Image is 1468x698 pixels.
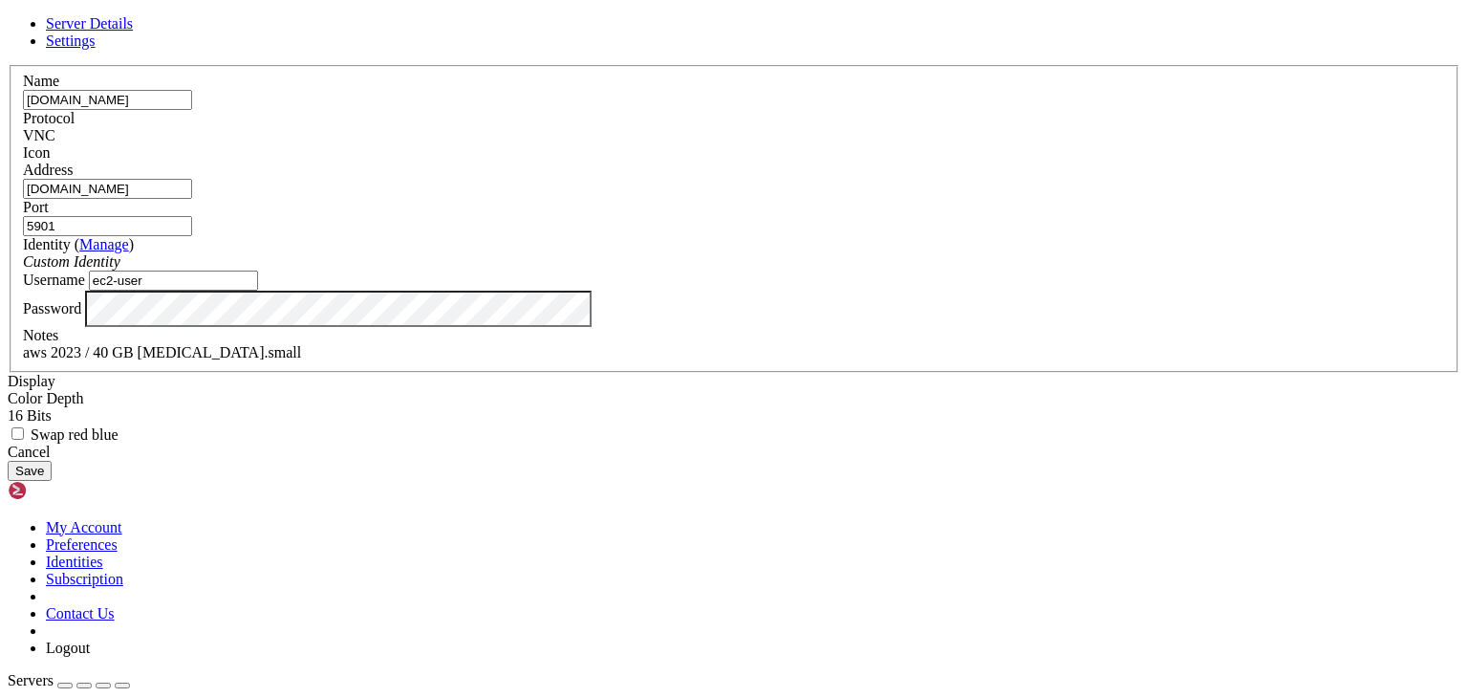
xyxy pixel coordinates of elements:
[23,127,55,143] span: VNC
[8,249,1219,266] x-row: [ec2-user@ip-172-31-84-219 ~]$
[46,536,118,553] a: Preferences
[46,640,90,656] a: Logout
[8,461,52,481] button: Save
[23,179,192,199] input: Host Name or IP
[23,216,192,236] input: Port Number
[8,59,1219,76] x-row: ~~ \_#####\
[8,373,55,389] label: Display
[8,76,1219,94] x-row: ~~ \###| AL2 End of Life is [DATE].
[23,90,192,110] input: Server Name
[8,111,1219,128] x-row: ~~ V~' '->
[31,426,119,443] span: Swap red blue
[23,344,1445,361] div: aws 2023 / 40 GB [MEDICAL_DATA].small
[11,427,24,440] input: Swap red blue
[23,127,1445,144] div: VNC
[8,8,1219,25] x-row: Last login: [DATE] from [DOMAIN_NAME]
[8,426,119,443] label: If the colors of your display appear wrong (blues appear orange or red, etc.), it may be that you...
[23,253,1445,271] div: Custom Identity
[8,390,84,406] label: The color depth to request, in bits-per-pixel.
[8,672,54,688] span: Servers
[23,272,85,288] label: Username
[8,407,52,424] span: 16 Bits
[23,327,58,343] label: Notes
[23,299,81,316] label: Password
[8,407,1460,425] div: 16 Bits
[8,481,118,500] img: Shellngn
[23,110,75,126] label: Protocol
[8,163,1219,180] x-row: _/ _/ Amazon Linux 2023, [GEOGRAPHIC_DATA] and supported until [DATE].
[46,519,122,535] a: My Account
[23,162,73,178] label: Address
[8,94,1219,111] x-row: ~~ \#/ ___
[23,253,120,270] i: Custom Identity
[46,571,123,587] a: Subscription
[8,444,1460,461] div: Cancel
[8,672,130,688] a: Servers
[79,236,129,252] a: Manage
[8,128,1219,145] x-row: ~~~ / A newer version of Amazon Linux is available!
[46,554,103,570] a: Identities
[23,144,50,161] label: Icon
[8,214,1219,231] x-row: 97 package(s) needed for security, out of 110 available
[8,180,1219,197] x-row: _/m/' [URL][DOMAIN_NAME]
[46,15,133,32] a: Server Details
[23,73,59,89] label: Name
[8,25,1219,42] x-row: , #_
[8,42,1219,59] x-row: ~\_ ####_ Amazon Linux 2
[46,605,115,622] a: Contact Us
[23,236,134,252] label: Identity
[46,33,96,49] a: Settings
[8,145,1219,163] x-row: ~~._. _/
[89,271,258,291] input: Login Username
[75,236,134,252] span: ( )
[23,199,49,215] label: Port
[8,231,1219,249] x-row: Run "sudo yum update" to apply all updates.
[275,249,284,266] div: (31, 14)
